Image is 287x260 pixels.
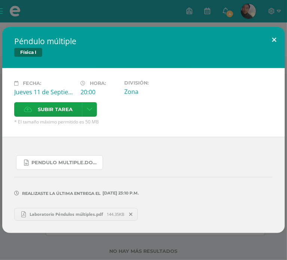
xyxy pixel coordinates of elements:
[80,88,119,96] div: 20:00
[26,211,107,217] span: Laboratorio Péndulos múltiples.pdf
[125,88,185,96] div: Zona
[23,80,41,86] span: Fecha:
[16,155,103,170] a: Pendulo multiple.docx
[14,36,273,46] h2: Péndulo múltiple
[14,119,273,125] span: * El tamaño máximo permitido es 50 MB
[125,210,137,218] span: Remover entrega
[31,160,99,166] span: Pendulo multiple.docx
[14,208,138,221] a: Laboratorio Péndulos múltiples.pdf 144.35KB
[38,103,73,116] span: Subir tarea
[90,80,106,86] span: Hora:
[14,88,74,96] div: Jueves 11 de Septiembre
[125,80,185,86] label: División:
[14,48,42,57] span: Física I
[22,191,101,196] span: Realizaste la última entrega el
[107,211,124,217] span: 144.35KB
[263,27,285,52] button: Close (Esc)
